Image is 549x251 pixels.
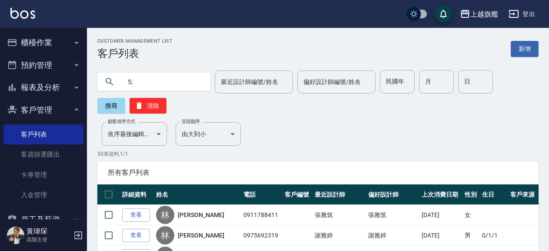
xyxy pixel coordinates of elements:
th: 客戶編號 [283,184,313,205]
td: 謝雅婷 [313,225,366,246]
button: 清除 [130,98,166,114]
a: 新增 [511,41,539,57]
p: 高階主管 [27,236,71,244]
td: [DATE] [419,225,462,246]
label: 呈現順序 [182,118,200,125]
td: 男 [462,225,480,246]
div: 林 [156,226,174,244]
a: [PERSON_NAME] [178,211,224,219]
h2: Customer Management List [97,38,173,44]
th: 生日 [480,184,508,205]
td: 張雅筑 [366,205,419,225]
label: 顧客排序方式 [108,118,135,125]
button: 搜尋 [97,98,125,114]
td: 張雅筑 [313,205,366,225]
a: 查看 [122,208,150,222]
th: 詳細資料 [120,184,154,205]
th: 姓名 [154,184,241,205]
div: 林 [156,206,174,224]
button: 登出 [505,6,539,22]
h5: 黃瑋琛 [27,227,71,236]
th: 客戶來源 [508,184,539,205]
th: 上次消費日期 [419,184,462,205]
button: save [435,5,452,23]
img: Logo [10,8,35,19]
td: [DATE] [419,205,462,225]
a: 卡券管理 [3,165,83,185]
th: 偏好設計師 [366,184,419,205]
a: 客資篩選匯出 [3,144,83,164]
th: 性別 [462,184,480,205]
td: 0/1/1 [480,225,508,246]
button: 預約管理 [3,54,83,77]
td: 0975692319 [241,225,283,246]
button: 上越旗艦 [456,5,502,23]
h3: 客戶列表 [97,47,173,60]
a: [PERSON_NAME] [178,231,224,240]
button: 客戶管理 [3,99,83,121]
input: 搜尋關鍵字 [122,70,203,94]
span: 所有客戶列表 [108,168,528,177]
th: 電話 [241,184,283,205]
a: 入金管理 [3,185,83,205]
div: 上越旗艦 [470,9,498,20]
div: 依序最後編輯時間 [102,122,167,146]
a: 客戶列表 [3,124,83,144]
div: 由大到小 [176,122,241,146]
img: Person [7,227,24,244]
button: 報表及分析 [3,76,83,99]
td: 0911788411 [241,205,283,225]
td: 女 [462,205,480,225]
a: 查看 [122,229,150,242]
p: 50 筆資料, 1 / 1 [97,150,539,158]
th: 最近設計師 [313,184,366,205]
button: 員工及薪資 [3,208,83,231]
td: 謝雅婷 [366,225,419,246]
button: 櫃檯作業 [3,31,83,54]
